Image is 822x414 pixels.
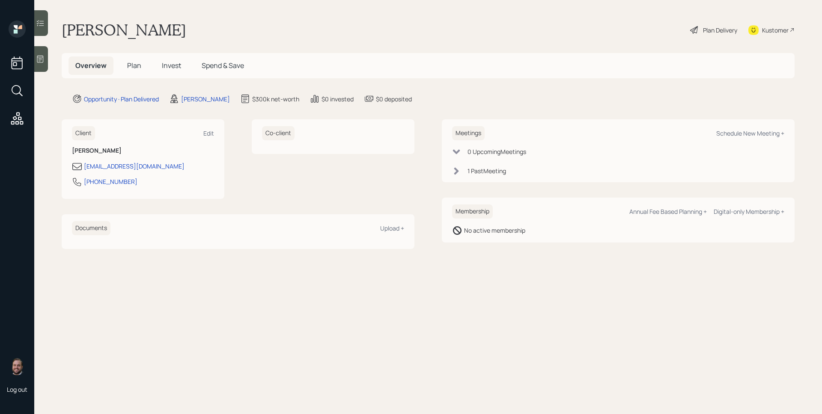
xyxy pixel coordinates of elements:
img: james-distasi-headshot.png [9,358,26,375]
div: Schedule New Meeting + [716,129,784,137]
span: Spend & Save [202,61,244,70]
h1: [PERSON_NAME] [62,21,186,39]
div: 1 Past Meeting [468,166,506,175]
div: Opportunity · Plan Delivered [84,95,159,103]
div: [EMAIL_ADDRESS][DOMAIN_NAME] [84,162,185,171]
h6: Client [72,126,95,140]
h6: Meetings [452,126,485,140]
span: Plan [127,61,141,70]
div: $300k net-worth [252,95,299,103]
div: $0 invested [322,95,354,103]
div: Annual Fee Based Planning + [629,207,707,216]
div: Digital-only Membership + [714,207,784,216]
h6: Membership [452,204,493,219]
h6: Documents [72,221,110,235]
div: No active membership [464,226,525,235]
div: [PERSON_NAME] [181,95,230,103]
div: Upload + [380,224,404,232]
div: Plan Delivery [703,26,737,35]
div: [PHONE_NUMBER] [84,177,137,186]
span: Invest [162,61,181,70]
div: Kustomer [762,26,789,35]
h6: Co-client [262,126,295,140]
div: 0 Upcoming Meeting s [468,147,526,156]
div: Log out [7,385,27,393]
span: Overview [75,61,107,70]
div: $0 deposited [376,95,412,103]
h6: [PERSON_NAME] [72,147,214,154]
div: Edit [203,129,214,137]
